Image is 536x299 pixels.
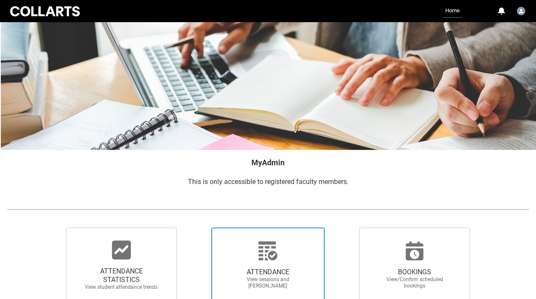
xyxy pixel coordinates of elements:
span: View/Confirm scheduled bookings [377,276,452,289]
span: ATTENDANCE STATISTICS [84,267,159,284]
h2: MyAdmin [7,157,529,168]
img: REDU_GREY_LINE [7,205,529,214]
span: This is only accessible to registered faculty members. [188,178,349,186]
img: Faculty.lwatson [517,7,525,15]
span: View sessions and [PERSON_NAME] [231,276,305,289]
span: BOOKINGS [377,268,452,276]
span: View student attendance trends [84,284,159,290]
button: User Profile Faculty.lwatson [515,3,527,17]
a: Home [443,4,462,18]
span: ATTENDANCE [231,268,305,276]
